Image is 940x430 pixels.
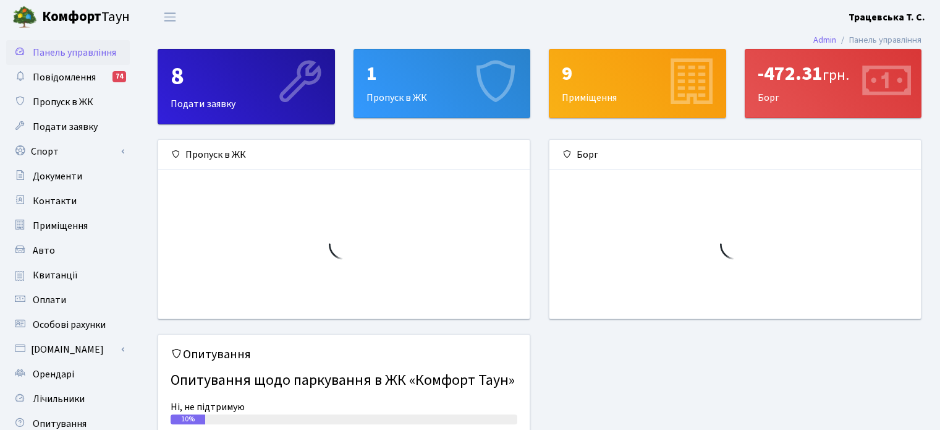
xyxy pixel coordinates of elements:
[366,62,518,85] div: 1
[33,194,77,208] span: Контакти
[549,49,726,118] a: 9Приміщення
[33,71,96,84] span: Повідомлення
[6,65,130,90] a: Повідомлення74
[33,368,74,381] span: Орендарі
[6,387,130,411] a: Лічильники
[745,49,921,118] div: Борг
[823,64,849,86] span: грн.
[795,27,940,53] nav: breadcrumb
[813,33,836,46] a: Admin
[6,40,130,65] a: Панель управління
[171,347,517,362] h5: Опитування
[171,400,517,415] div: Ні, не підтримую
[42,7,130,28] span: Таун
[549,49,726,118] div: Приміщення
[158,49,334,124] div: Подати заявку
[33,95,93,109] span: Пропуск в ЖК
[549,140,921,170] div: Борг
[6,288,130,312] a: Оплати
[158,140,530,170] div: Пропуск в ЖК
[33,293,66,307] span: Оплати
[6,263,130,288] a: Квитанції
[171,62,322,92] div: 8
[6,213,130,238] a: Приміщення
[6,362,130,387] a: Орендарі
[6,189,130,213] a: Контакти
[758,62,909,85] div: -472.31
[849,11,925,24] b: Трацевська Т. С.
[6,312,130,337] a: Особові рахунки
[33,269,78,282] span: Квитанції
[33,120,98,134] span: Подати заявку
[33,46,116,59] span: Панель управління
[155,7,185,27] button: Переключити навігацію
[112,71,126,82] div: 74
[158,49,335,124] a: 8Подати заявку
[354,49,530,118] div: Пропуск в ЖК
[6,238,130,263] a: Авто
[6,337,130,362] a: [DOMAIN_NAME]
[33,392,85,406] span: Лічильники
[171,367,517,395] h4: Опитування щодо паркування в ЖК «Комфорт Таун»
[42,7,101,27] b: Комфорт
[33,318,106,332] span: Особові рахунки
[33,244,55,257] span: Авто
[33,219,88,233] span: Приміщення
[6,164,130,189] a: Документи
[6,139,130,164] a: Спорт
[836,33,921,47] li: Панель управління
[33,170,82,183] span: Документи
[171,415,205,424] div: 10%
[849,10,925,25] a: Трацевська Т. С.
[12,5,37,30] img: logo.png
[6,90,130,114] a: Пропуск в ЖК
[6,114,130,139] a: Подати заявку
[354,49,531,118] a: 1Пропуск в ЖК
[562,62,713,85] div: 9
